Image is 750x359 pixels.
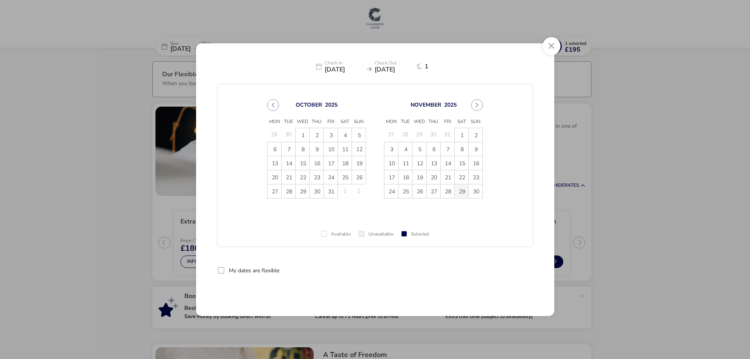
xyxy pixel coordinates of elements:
td: 9 [469,142,483,156]
span: 7 [441,143,455,156]
span: 11 [399,157,412,170]
span: 10 [324,143,338,156]
span: 21 [282,171,296,184]
td: 2 [469,128,483,142]
span: 29 [296,185,310,198]
span: 5 [352,129,366,142]
button: Next Month [471,99,483,111]
span: 14 [282,157,296,170]
td: 14 [441,156,455,170]
td: 12 [352,142,366,156]
button: Close [543,37,561,55]
td: 19 [412,170,427,184]
td: 3 [384,142,398,156]
span: 26 [352,171,366,184]
span: 20 [268,171,282,184]
span: 17 [385,171,398,184]
td: 5 [352,128,366,142]
td: 4 [338,128,352,142]
td: 1 [296,128,310,142]
span: 21 [441,171,455,184]
td: 30 [310,184,324,198]
span: 23 [469,171,483,184]
span: 18 [399,171,412,184]
td: 16 [310,156,324,170]
span: 16 [310,157,324,170]
span: 8 [296,143,310,156]
td: 25 [338,170,352,184]
span: 28 [441,185,455,198]
span: 22 [296,171,310,184]
span: 10 [385,157,398,170]
span: 17 [324,157,338,170]
span: 11 [338,143,352,156]
td: 7 [441,142,455,156]
span: Sat [338,116,352,128]
p: Check Out [375,61,414,66]
button: Choose Year [325,101,337,108]
td: 21 [282,170,296,184]
td: 9 [310,142,324,156]
span: 19 [413,171,427,184]
span: 31 [324,185,338,198]
td: 30 [469,184,483,198]
td: 12 [412,156,427,170]
span: Tue [398,116,412,128]
td: 11 [338,142,352,156]
span: 28 [282,185,296,198]
span: 15 [455,157,469,170]
span: 25 [399,185,412,198]
td: 5 [412,142,427,156]
td: 18 [398,170,412,184]
span: 24 [324,171,338,184]
span: Thu [427,116,441,128]
span: Mon [268,116,282,128]
span: [DATE] [375,66,414,73]
span: Sat [455,116,469,128]
span: 8 [455,143,469,156]
span: 12 [352,143,366,156]
td: 2 [310,128,324,142]
span: 13 [427,157,441,170]
span: 30 [469,185,483,198]
span: 6 [268,143,282,156]
td: 23 [469,170,483,184]
span: 1 [425,63,434,70]
span: 2 [469,129,483,142]
td: 21 [441,170,455,184]
td: 28 [398,128,412,142]
span: 29 [455,185,469,198]
span: [DATE] [325,66,364,73]
span: 6 [427,143,441,156]
td: 7 [282,142,296,156]
td: 13 [427,156,441,170]
td: 20 [427,170,441,184]
td: 23 [310,170,324,184]
span: 3 [385,143,398,156]
div: Unavailable [359,232,393,237]
span: Sun [352,116,366,128]
td: 27 [384,128,398,142]
td: 29 [455,184,469,198]
td: 6 [268,142,282,156]
td: 13 [268,156,282,170]
span: 9 [469,143,483,156]
span: 20 [427,171,441,184]
span: Mon [384,116,398,128]
td: 8 [296,142,310,156]
span: 22 [455,171,469,184]
span: 19 [352,157,366,170]
td: 27 [427,184,441,198]
td: 14 [282,156,296,170]
td: 29 [268,128,282,142]
span: 27 [268,185,282,198]
span: 12 [413,157,427,170]
span: Tue [282,116,296,128]
span: 25 [338,171,352,184]
span: 5 [413,143,427,156]
td: 26 [412,184,427,198]
button: Previous Month [267,99,279,111]
td: 17 [324,156,338,170]
td: 16 [469,156,483,170]
td: 22 [455,170,469,184]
